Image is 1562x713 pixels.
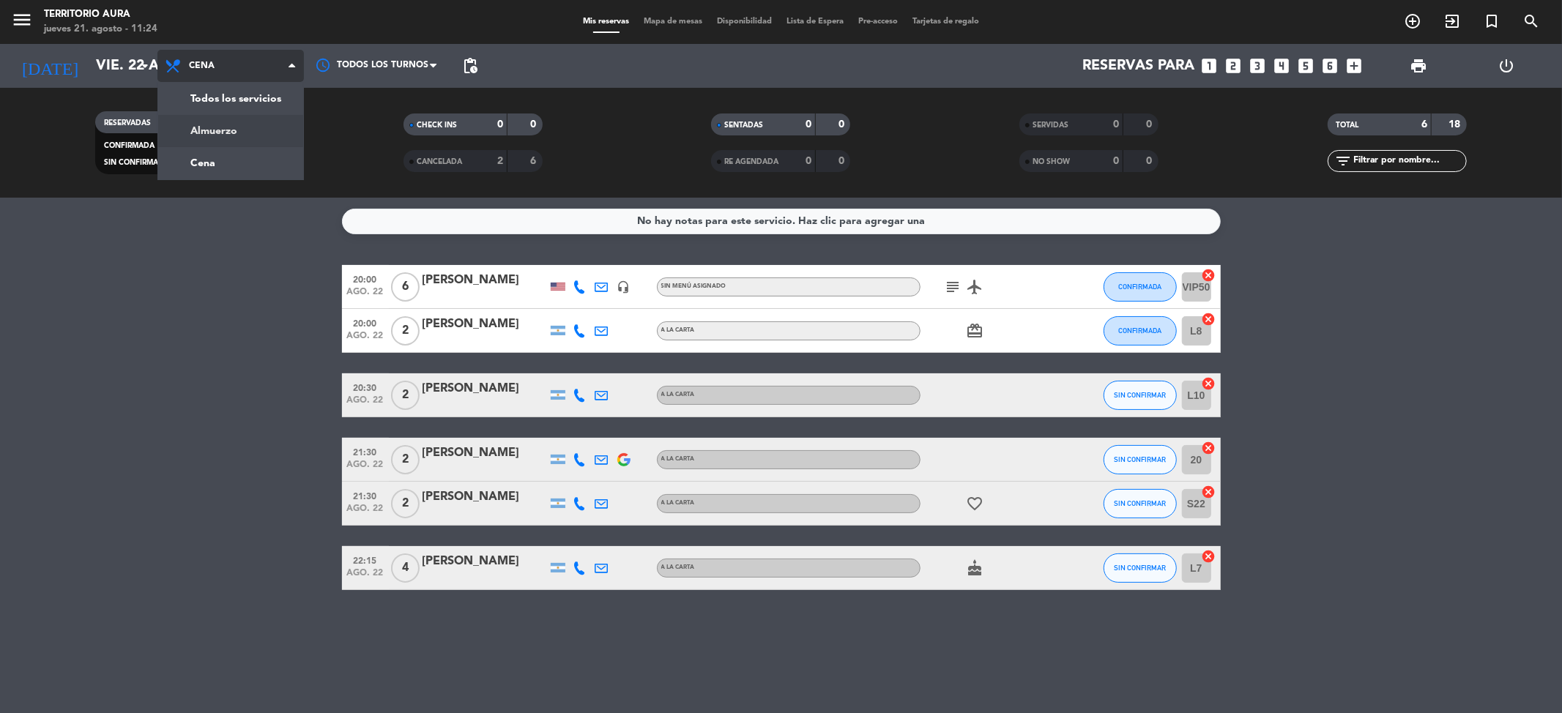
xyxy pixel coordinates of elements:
[1113,156,1119,166] strong: 0
[1498,57,1516,75] i: power_settings_new
[1033,158,1070,165] span: NO SHOW
[1224,56,1243,75] i: looks_two
[136,57,154,75] i: arrow_drop_down
[391,316,420,346] span: 2
[347,378,384,395] span: 20:30
[11,50,89,82] i: [DATE]
[104,159,163,166] span: SIN CONFIRMAR
[347,460,384,477] span: ago. 22
[417,158,462,165] span: CANCELADA
[1104,381,1177,410] button: SIN CONFIRMAR
[423,379,547,398] div: [PERSON_NAME]
[1404,12,1421,30] i: add_circle_outline
[1522,12,1540,30] i: search
[1202,376,1216,391] i: cancel
[806,119,811,130] strong: 0
[347,551,384,568] span: 22:15
[661,327,695,333] span: A LA CARTA
[1114,564,1166,572] span: SIN CONFIRMAR
[967,495,984,512] i: favorite_border
[347,504,384,520] span: ago. 22
[1336,122,1359,129] span: TOTAL
[497,119,503,130] strong: 0
[347,287,384,304] span: ago. 22
[1114,499,1166,507] span: SIN CONFIRMAR
[347,331,384,348] span: ago. 22
[391,445,420,474] span: 2
[1202,549,1216,564] i: cancel
[158,83,303,115] a: Todos los servicios
[1202,268,1216,283] i: cancel
[1273,56,1292,75] i: looks_4
[1114,391,1166,399] span: SIN CONFIRMAR
[1462,44,1551,88] div: LOG OUT
[1083,57,1195,75] span: Reservas para
[391,553,420,583] span: 4
[661,283,726,289] span: Sin menú asignado
[11,9,33,36] button: menu
[1114,455,1166,463] span: SIN CONFIRMAR
[1202,312,1216,326] i: cancel
[1321,56,1340,75] i: looks_6
[661,500,695,506] span: A LA CARTA
[1353,153,1466,169] input: Filtrar por nombre...
[637,213,925,230] div: No hay notas para este servicio. Haz clic para agregar una
[1104,489,1177,518] button: SIN CONFIRMAR
[1202,441,1216,455] i: cancel
[347,395,384,412] span: ago. 22
[1147,156,1156,166] strong: 0
[530,156,539,166] strong: 6
[1448,119,1463,130] strong: 18
[967,559,984,577] i: cake
[724,158,778,165] span: RE AGENDADA
[945,278,962,296] i: subject
[838,156,847,166] strong: 0
[967,278,984,296] i: airplanemode_active
[44,22,157,37] div: jueves 21. agosto - 11:24
[905,18,986,26] span: Tarjetas de regalo
[417,122,457,129] span: CHECK INS
[423,444,547,463] div: [PERSON_NAME]
[1033,122,1068,129] span: SERVIDAS
[617,453,631,466] img: google-logo.png
[158,115,303,147] a: Almuerzo
[636,18,710,26] span: Mapa de mesas
[1202,485,1216,499] i: cancel
[661,392,695,397] span: A LA CARTA
[806,156,811,166] strong: 0
[1104,316,1177,346] button: CONFIRMADA
[1297,56,1316,75] i: looks_5
[617,280,631,294] i: headset_mic
[189,61,215,71] span: Cena
[724,122,763,129] span: SENTADAS
[661,564,695,570] span: A LA CARTA
[347,270,384,287] span: 20:00
[423,552,547,571] div: [PERSON_NAME]
[1118,326,1161,335] span: CONFIRMADA
[1421,119,1427,130] strong: 6
[104,119,151,127] span: RESERVADAS
[461,57,479,75] span: pending_actions
[710,18,779,26] span: Disponibilidad
[967,322,984,340] i: card_giftcard
[104,142,155,149] span: CONFIRMADA
[1335,152,1353,170] i: filter_list
[779,18,851,26] span: Lista de Espera
[347,443,384,460] span: 21:30
[1410,57,1427,75] span: print
[44,7,157,22] div: TERRITORIO AURA
[1249,56,1268,75] i: looks_3
[1104,272,1177,302] button: CONFIRMADA
[530,119,539,130] strong: 0
[1443,12,1461,30] i: exit_to_app
[851,18,905,26] span: Pre-acceso
[576,18,636,26] span: Mis reservas
[391,381,420,410] span: 2
[423,315,547,334] div: [PERSON_NAME]
[497,156,503,166] strong: 2
[1200,56,1219,75] i: looks_one
[838,119,847,130] strong: 0
[1113,119,1119,130] strong: 0
[347,314,384,331] span: 20:00
[1104,553,1177,583] button: SIN CONFIRMAR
